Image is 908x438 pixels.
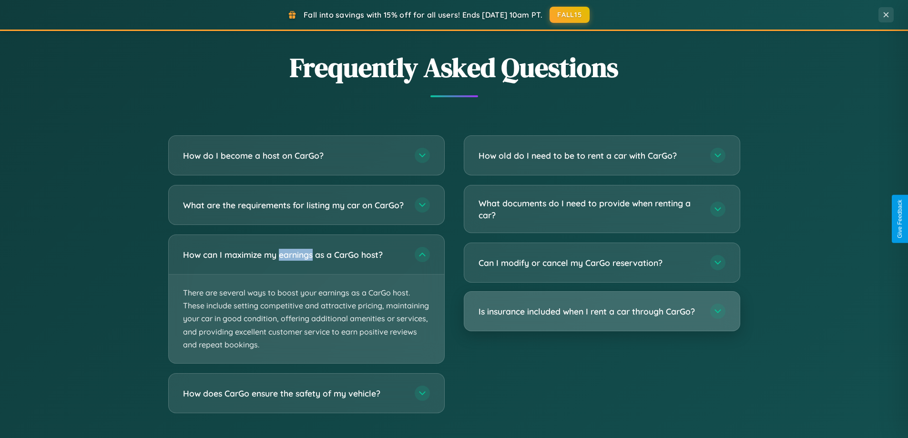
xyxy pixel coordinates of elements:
h3: How does CarGo ensure the safety of my vehicle? [183,387,405,399]
h3: What documents do I need to provide when renting a car? [479,197,701,221]
div: Give Feedback [897,200,903,238]
h2: Frequently Asked Questions [168,49,740,86]
h3: How can I maximize my earnings as a CarGo host? [183,249,405,261]
h3: How do I become a host on CarGo? [183,150,405,162]
h3: What are the requirements for listing my car on CarGo? [183,199,405,211]
button: FALL15 [550,7,590,23]
h3: Is insurance included when I rent a car through CarGo? [479,306,701,317]
p: There are several ways to boost your earnings as a CarGo host. These include setting competitive ... [169,275,444,363]
span: Fall into savings with 15% off for all users! Ends [DATE] 10am PT. [304,10,542,20]
h3: Can I modify or cancel my CarGo reservation? [479,257,701,269]
h3: How old do I need to be to rent a car with CarGo? [479,150,701,162]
